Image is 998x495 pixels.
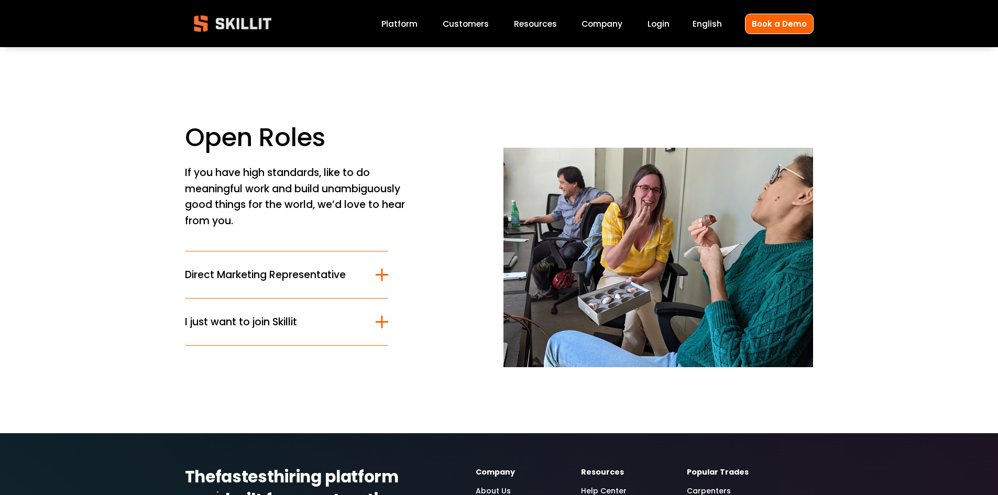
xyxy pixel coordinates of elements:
a: Company [582,17,622,31]
strong: fastest [215,464,274,492]
span: I just want to join Skillit [185,314,376,329]
span: English [693,18,722,30]
span: Direct Marketing Representative [185,267,376,282]
button: I just want to join Skillit [185,299,389,345]
a: Customers [443,17,489,31]
strong: Popular Trades [687,466,749,479]
strong: Company [476,466,515,479]
strong: Resources [581,466,624,479]
strong: The [185,464,215,492]
a: Book a Demo [745,14,814,34]
button: Direct Marketing Representative [185,251,389,298]
a: Platform [381,17,418,31]
span: Resources [514,18,557,30]
a: Login [648,17,670,31]
p: If you have high standards, like to do meaningful work and build unambiguously good things for th... [185,165,415,229]
div: language picker [693,17,722,31]
a: folder dropdown [514,17,557,31]
img: Skillit [185,8,280,39]
h1: Open Roles [185,122,495,153]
